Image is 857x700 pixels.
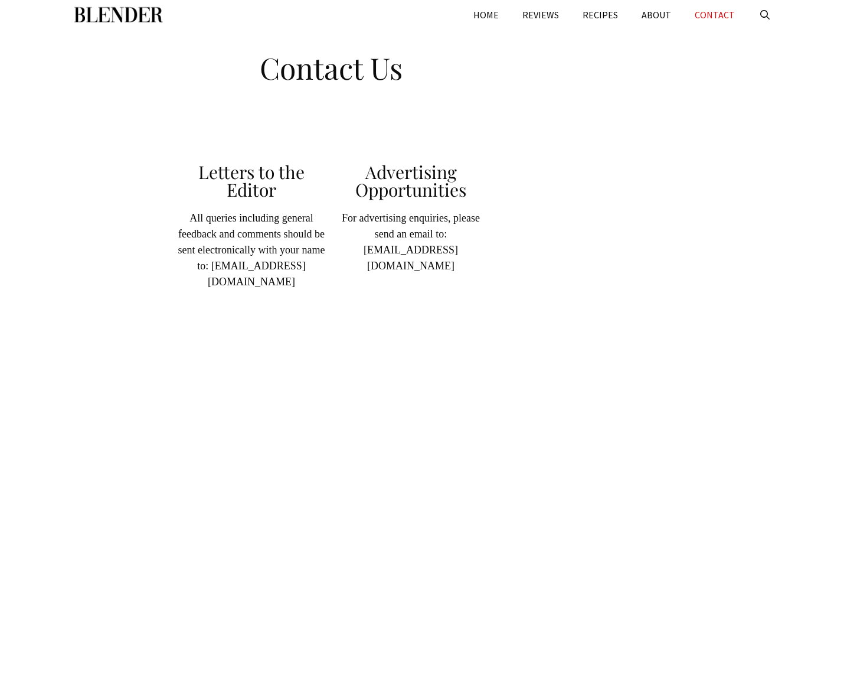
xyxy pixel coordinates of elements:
[178,163,325,198] h2: Letters to the Editor
[337,163,485,198] h2: Advertising Opportunities
[606,47,765,402] iframe: Advertisement
[178,210,325,290] p: All queries including general feedback and comments should be sent electronically with your name ...
[83,41,579,89] h1: Contact Us
[337,210,485,274] p: For advertising enquiries, please send an email to: [EMAIL_ADDRESS][DOMAIN_NAME]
